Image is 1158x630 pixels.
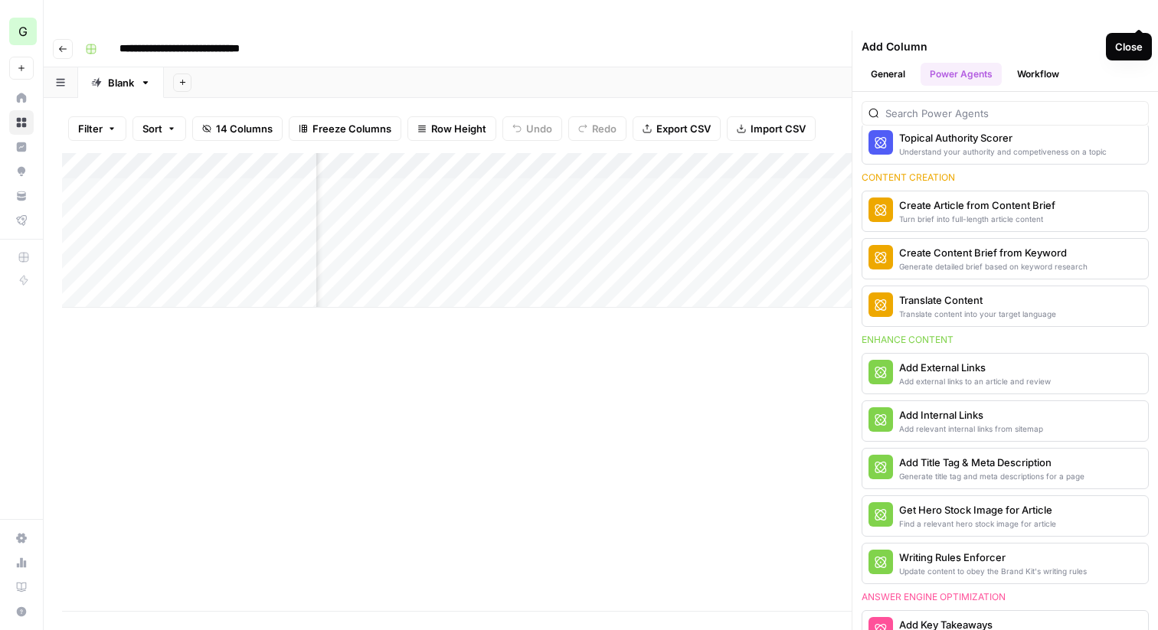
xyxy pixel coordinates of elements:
a: Blank [78,67,164,98]
button: Add External LinksAdd external links to an article and review [862,354,1148,393]
div: Topical Authority Scorer [899,130,1107,145]
a: Learning Hub [9,575,34,599]
div: Enhance content [862,333,1149,347]
a: Insights [9,135,34,159]
div: Add external links to an article and review [899,375,1051,387]
button: Writing Rules EnforcerUpdate content to obey the Brand Kit's writing rules [862,543,1148,583]
button: Sort [132,116,186,141]
div: Understand your authority and competiveness on a topic [899,145,1107,158]
div: Blank [108,75,134,90]
span: Filter [78,121,103,136]
input: Search Power Agents [885,106,1142,121]
button: Topical Authority ScorerUnderstand your authority and competiveness on a topic [862,124,1148,164]
div: Turn brief into full-length article content [899,213,1055,225]
button: Export CSV [633,116,721,141]
a: Your Data [9,184,34,208]
span: Sort [142,121,162,136]
div: Add Title Tag & Meta Description [899,455,1084,470]
button: Freeze Columns [289,116,401,141]
div: Writing Rules Enforcer [899,550,1087,565]
div: Add External Links [899,360,1051,375]
a: Home [9,86,34,110]
span: Row Height [431,121,486,136]
a: Opportunities [9,159,34,184]
a: Usage [9,550,34,575]
span: G [18,22,28,41]
div: Answer engine optimization [862,590,1149,604]
span: Freeze Columns [312,121,391,136]
div: Generate title tag and meta descriptions for a page [899,470,1084,482]
span: 14 Columns [216,121,273,136]
button: Undo [502,116,562,141]
button: 14 Columns [192,116,283,141]
button: Translate ContentTranslate content into your target language [862,286,1148,326]
div: Translate Content [899,292,1056,308]
button: Create Article from Content BriefTurn brief into full-length article content [862,191,1148,231]
button: Add Title Tag & Meta DescriptionGenerate title tag and meta descriptions for a page [862,449,1148,488]
a: Settings [9,526,34,550]
button: Create Content Brief from KeywordGenerate detailed brief based on keyword research [862,239,1148,279]
div: Find a relevant hero stock image for article [899,517,1056,530]
div: Create Content Brief from Keyword [899,245,1088,260]
div: Update content to obey the Brand Kit's writing rules [899,565,1087,577]
button: Import CSV [727,116,816,141]
button: Workspace: Goodbuy Gear [9,12,34,51]
span: Redo [592,121,617,136]
button: Workflow [1008,63,1068,86]
span: Undo [526,121,552,136]
button: Filter [68,116,126,141]
div: Close [1115,39,1143,54]
button: Row Height [407,116,496,141]
button: Get Hero Stock Image for ArticleFind a relevant hero stock image for article [862,496,1148,536]
button: Redo [568,116,626,141]
button: Add Internal LinksAdd relevant internal links from sitemap [862,401,1148,441]
span: Import CSV [751,121,806,136]
div: Add relevant internal links from sitemap [899,423,1043,435]
a: Flightpath [9,208,34,233]
button: Help + Support [9,599,34,624]
a: Browse [9,110,34,135]
div: Content creation [862,171,1149,184]
span: Export CSV [656,121,711,136]
button: Power Agents [921,63,1002,86]
div: Translate content into your target language [899,308,1056,320]
div: Add Internal Links [899,407,1043,423]
button: General [862,63,914,86]
div: Get Hero Stock Image for Article [899,502,1056,517]
div: Generate detailed brief based on keyword research [899,260,1088,273]
div: Create Article from Content Brief [899,197,1055,213]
